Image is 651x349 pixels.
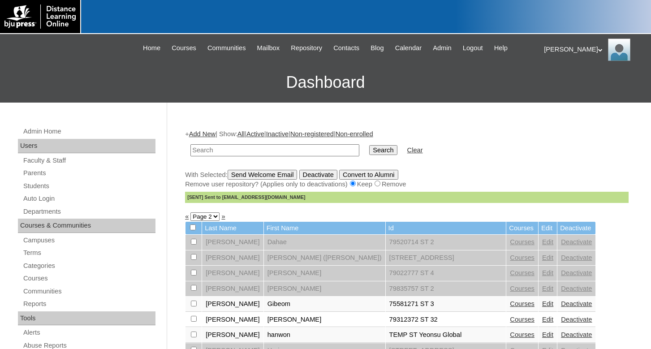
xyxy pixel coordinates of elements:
[542,254,553,261] a: Edit
[22,298,155,310] a: Reports
[4,4,76,29] img: logo-white.png
[22,247,155,259] a: Terms
[542,269,553,276] a: Edit
[561,238,592,246] a: Deactivate
[542,238,553,246] a: Edit
[386,327,506,343] td: TEMP ST Yeonsu Global
[22,193,155,204] a: Auto Login
[202,250,263,266] td: [PERSON_NAME]
[561,331,592,338] a: Deactivate
[22,327,155,338] a: Alerts
[386,250,506,266] td: [STREET_ADDRESS]
[369,145,397,155] input: Search
[18,311,155,326] div: Tools
[138,43,165,53] a: Home
[506,222,538,235] td: Courses
[185,192,629,203] div: [SENT] Sent to [EMAIL_ADDRESS][DOMAIN_NAME]
[510,285,535,292] a: Courses
[237,130,245,138] a: All
[510,269,535,276] a: Courses
[386,297,506,312] td: 75581271 ST 3
[458,43,487,53] a: Logout
[264,266,385,281] td: [PERSON_NAME]
[542,331,553,338] a: Edit
[395,43,422,53] span: Calendar
[542,285,553,292] a: Edit
[391,43,426,53] a: Calendar
[386,312,506,327] td: 79312372 ST 32
[22,235,155,246] a: Campuses
[264,250,385,266] td: [PERSON_NAME] ([PERSON_NAME])
[510,238,535,246] a: Courses
[266,130,289,138] a: Inactive
[557,222,595,235] td: Deactivate
[202,312,263,327] td: [PERSON_NAME]
[510,316,535,323] a: Courses
[202,266,263,281] td: [PERSON_NAME]
[18,219,155,233] div: Courses & Communities
[386,266,506,281] td: 79022777 ST 4
[510,331,535,338] a: Courses
[228,170,297,180] input: Send Welcome Email
[190,144,359,156] input: Search
[463,43,483,53] span: Logout
[433,43,452,53] span: Admin
[428,43,456,53] a: Admin
[542,316,553,323] a: Edit
[291,43,322,53] span: Repository
[539,222,557,235] td: Edit
[143,43,160,53] span: Home
[299,170,337,180] input: Deactivate
[264,327,385,343] td: hanwon
[253,43,285,53] a: Mailbox
[386,281,506,297] td: 79835757 ST 2
[203,43,250,53] a: Communities
[22,155,155,166] a: Faculty & Staff
[22,126,155,137] a: Admin Home
[264,281,385,297] td: [PERSON_NAME]
[561,300,592,307] a: Deactivate
[22,206,155,217] a: Departments
[333,43,359,53] span: Contacts
[167,43,201,53] a: Courses
[18,139,155,153] div: Users
[510,300,535,307] a: Courses
[561,254,592,261] a: Deactivate
[264,297,385,312] td: Gibeom
[185,213,189,220] a: «
[172,43,196,53] span: Courses
[264,235,385,250] td: Dahae
[202,297,263,312] td: [PERSON_NAME]
[202,281,263,297] td: [PERSON_NAME]
[407,146,423,154] a: Clear
[494,43,508,53] span: Help
[202,222,263,235] td: Last Name
[366,43,388,53] a: Blog
[207,43,246,53] span: Communities
[185,180,629,189] div: Remove user repository? (Applies only to deactivations) Keep Remove
[22,168,155,179] a: Parents
[202,235,263,250] td: [PERSON_NAME]
[608,39,630,61] img: Linda Heard
[329,43,364,53] a: Contacts
[386,222,506,235] td: Id
[22,181,155,192] a: Students
[386,235,506,250] td: 79520714 ST 2
[22,273,155,284] a: Courses
[22,286,155,297] a: Communities
[371,43,384,53] span: Blog
[189,130,216,138] a: Add New
[561,285,592,292] a: Deactivate
[221,213,225,220] a: »
[561,316,592,323] a: Deactivate
[290,130,334,138] a: Non-registered
[246,130,264,138] a: Active
[336,130,373,138] a: Non-enrolled
[490,43,512,53] a: Help
[202,327,263,343] td: [PERSON_NAME]
[264,312,385,327] td: [PERSON_NAME]
[22,260,155,271] a: Categories
[542,300,553,307] a: Edit
[4,62,647,103] h3: Dashboard
[185,170,629,203] div: With Selected:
